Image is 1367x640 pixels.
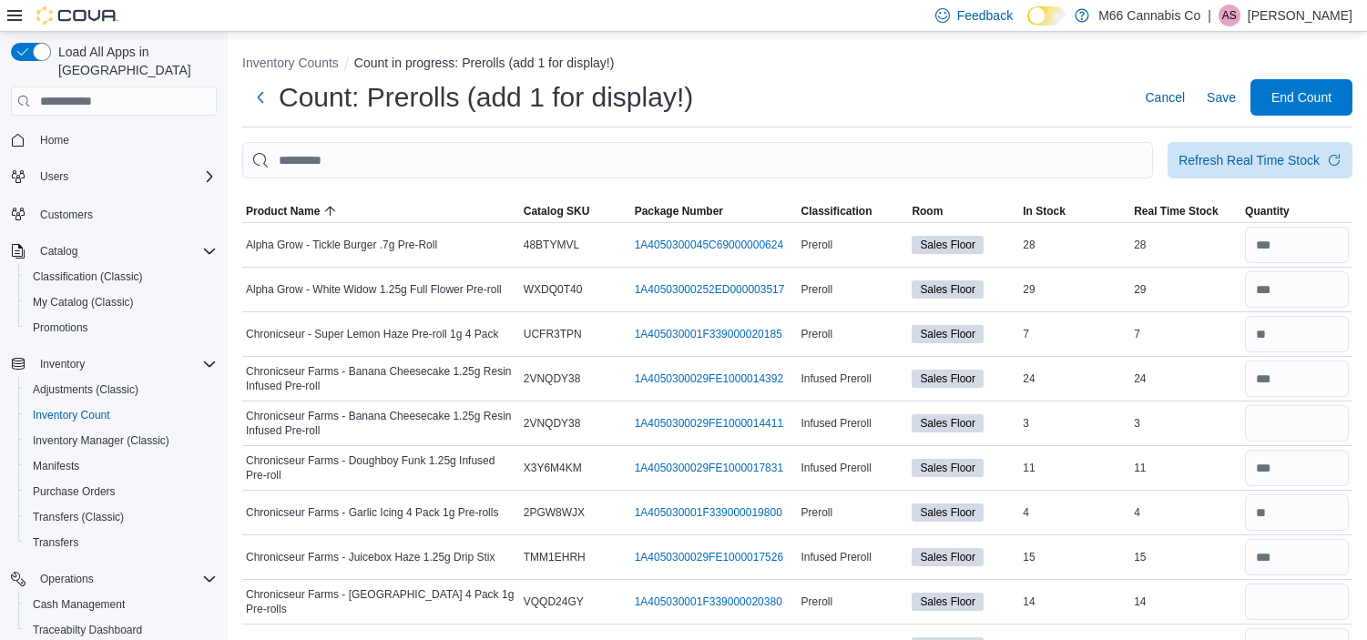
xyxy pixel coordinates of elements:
[635,238,784,252] a: 1A4050300045C69000000624
[33,204,100,226] a: Customers
[635,371,784,386] a: 1A4050300029FE1000014392
[1019,502,1130,523] div: 4
[1027,25,1028,26] span: Dark Mode
[912,548,984,566] span: Sales Floor
[1241,200,1352,222] button: Quantity
[1130,412,1241,434] div: 3
[40,572,94,586] span: Operations
[354,56,615,70] button: Count in progress: Prerolls (add 1 for display!)
[33,128,217,151] span: Home
[1130,546,1241,568] div: 15
[1019,234,1130,256] div: 28
[797,200,908,222] button: Classification
[1019,546,1130,568] div: 15
[33,597,125,612] span: Cash Management
[26,266,150,288] a: Classification (Classic)
[246,409,516,438] span: Chronicseur Farms - Banana Cheesecake 1.25g Resin Infused Pre-roll
[912,593,984,611] span: Sales Floor
[246,550,495,564] span: Chronicseur Farms - Juicebox Haze 1.25g Drip Stix
[1130,457,1241,479] div: 11
[920,237,975,253] span: Sales Floor
[1130,200,1241,222] button: Real Time Stock
[1130,279,1241,300] div: 29
[801,550,871,564] span: Infused Preroll
[33,382,138,397] span: Adjustments (Classic)
[18,504,224,530] button: Transfers (Classic)
[524,461,582,475] span: X3Y6M4KM
[912,280,984,299] span: Sales Floor
[33,623,142,637] span: Traceabilty Dashboard
[33,484,116,499] span: Purchase Orders
[524,238,579,252] span: 48BTYMVL
[26,291,141,313] a: My Catalog (Classic)
[18,264,224,290] button: Classification (Classic)
[1130,323,1241,345] div: 7
[635,282,785,297] a: 1A40503000252ED000003517
[26,594,132,615] a: Cash Management
[912,459,984,477] span: Sales Floor
[912,414,984,432] span: Sales Floor
[4,351,224,377] button: Inventory
[246,364,516,393] span: Chronicseur Farms - Banana Cheesecake 1.25g Resin Infused Pre-roll
[1019,412,1130,434] div: 3
[18,453,224,479] button: Manifests
[1130,234,1241,256] div: 28
[1178,151,1320,169] div: Refresh Real Time Stock
[33,240,85,262] button: Catalog
[1130,502,1241,523] div: 4
[520,200,631,222] button: Catalog SKU
[36,6,118,25] img: Cova
[26,430,217,452] span: Inventory Manager (Classic)
[26,430,177,452] a: Inventory Manager (Classic)
[33,269,143,284] span: Classification (Classic)
[33,408,110,422] span: Inventory Count
[635,550,784,564] a: 1A4050300029FE1000017526
[912,370,984,388] span: Sales Floor
[18,402,224,428] button: Inventory Count
[1248,5,1352,26] p: [PERSON_NAME]
[4,200,224,227] button: Customers
[33,353,217,375] span: Inventory
[33,568,217,590] span: Operations
[801,238,832,252] span: Preroll
[1098,5,1200,26] p: M66 Cannabis Co
[4,164,224,189] button: Users
[246,505,498,520] span: Chronicseur Farms - Garlic Icing 4 Pack 1g Pre-rolls
[920,594,975,610] span: Sales Floor
[18,479,224,504] button: Purchase Orders
[18,530,224,555] button: Transfers
[1245,204,1290,218] span: Quantity
[1019,591,1130,613] div: 14
[40,133,69,147] span: Home
[51,43,217,79] span: Load All Apps in [GEOGRAPHIC_DATA]
[1222,5,1237,26] span: AS
[1250,79,1352,116] button: End Count
[26,594,217,615] span: Cash Management
[635,461,784,475] a: 1A4050300029FE1000017831
[33,320,88,335] span: Promotions
[635,327,782,341] a: 1A405030001F339000020185
[40,244,77,259] span: Catalog
[920,326,975,342] span: Sales Floor
[1271,88,1331,107] span: End Count
[246,204,320,218] span: Product Name
[1023,204,1066,218] span: In Stock
[1019,368,1130,390] div: 24
[4,566,224,592] button: Operations
[1019,279,1130,300] div: 29
[242,79,279,116] button: Next
[26,291,217,313] span: My Catalog (Classic)
[33,166,217,188] span: Users
[1019,457,1130,479] div: 11
[524,505,585,520] span: 2PGW8WJX
[246,587,516,616] span: Chronicseur Farms - [GEOGRAPHIC_DATA] 4 Pack 1g Pre-rolls
[524,416,581,431] span: 2VNQDY38
[524,282,583,297] span: WXDQ0T40
[524,594,584,609] span: VQQD24GY
[1130,591,1241,613] div: 14
[1199,79,1243,116] button: Save
[631,200,798,222] button: Package Number
[40,208,93,222] span: Customers
[18,290,224,315] button: My Catalog (Classic)
[40,169,68,184] span: Users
